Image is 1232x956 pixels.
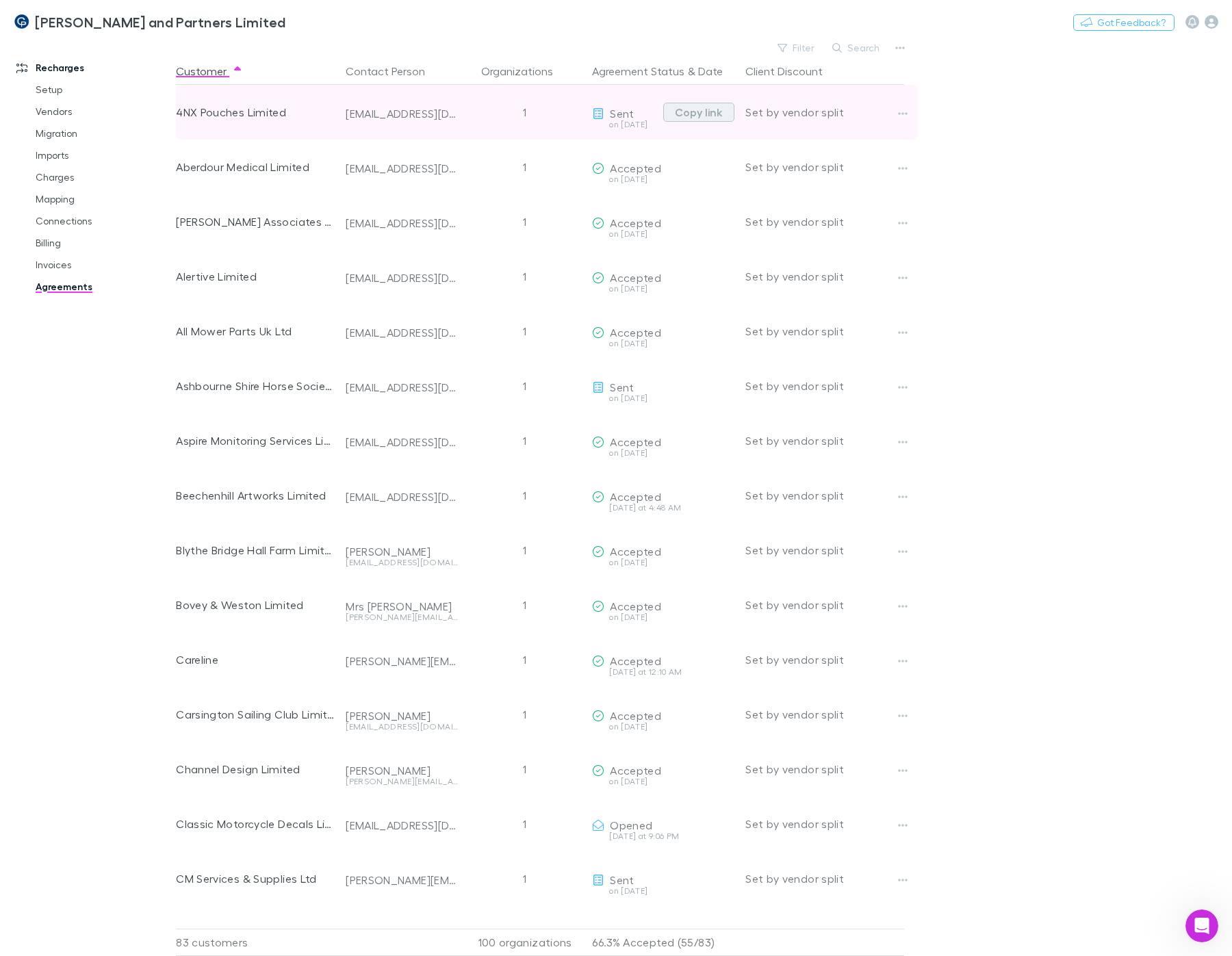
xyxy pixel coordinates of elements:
div: [DATE] at 9:06 PM [592,832,734,840]
div: Set by vendor split [745,523,904,578]
div: [EMAIL_ADDRESS][DOMAIN_NAME] [346,723,458,731]
div: Set by vendor split [745,632,904,687]
div: 1 [463,413,587,468]
div: [PERSON_NAME] [346,545,458,558]
button: Got Feedback? [1073,14,1175,31]
div: Set by vendor split [745,304,904,359]
span: Accepted [610,928,661,941]
div: 1 [463,797,587,851]
button: Collapse window [411,5,437,31]
div: Blythe Bridge Hall Farm Limited [176,523,335,578]
div: on [DATE] [592,723,734,731]
div: Set by vendor split [745,851,904,906]
div: [PERSON_NAME] [346,764,458,777]
div: Set by vendor split [745,249,904,304]
button: Copy link [663,103,734,122]
div: [DATE] at 12:10 AM [592,668,734,676]
button: Agreement Status [592,57,684,85]
span: neutral face reaction [218,814,253,842]
span: Accepted [610,599,661,612]
div: 1 [463,578,587,632]
span: Accepted [610,435,661,448]
div: [EMAIL_ADDRESS][DOMAIN_NAME] [346,490,458,504]
div: [EMAIL_ADDRESS][DOMAIN_NAME] [346,818,458,832]
a: Agreements [22,276,173,298]
div: on [DATE] [592,339,734,348]
span: Accepted [610,654,661,667]
div: on [DATE] [592,613,734,621]
span: Sent [610,873,634,886]
div: [EMAIL_ADDRESS][DOMAIN_NAME] [346,326,458,339]
div: Set by vendor split [745,85,904,140]
span: Opened [610,818,652,831]
div: 4NX Pouches Limited [176,85,335,140]
img: Coates and Partners Limited's Logo [14,14,29,30]
div: 1 [463,140,587,194]
span: 😞 [190,814,209,842]
div: [PERSON_NAME][EMAIL_ADDRESS][DOMAIN_NAME] [346,654,458,668]
div: on [DATE] [592,230,734,238]
div: [EMAIL_ADDRESS][DOMAIN_NAME] [346,928,458,942]
p: 66.3% Accepted (55/83) [592,929,734,955]
div: 1 [463,194,587,249]
span: Sent [610,107,634,120]
div: 1 [463,687,587,742]
div: Set by vendor split [745,797,904,851]
div: on [DATE] [592,120,658,129]
div: 1 [463,851,587,906]
a: Migration [22,122,173,144]
div: on [DATE] [592,777,734,786]
div: Set by vendor split [745,359,904,413]
div: on [DATE] [592,394,734,402]
div: Beechenhill Artworks Limited [176,468,335,523]
div: [DATE] at 4:48 AM [592,504,734,512]
div: Classic Motorcycle Decals Limited [176,797,335,851]
div: Set by vendor split [745,687,904,742]
span: Accepted [610,545,661,558]
a: Connections [22,210,173,232]
div: [EMAIL_ADDRESS][DOMAIN_NAME] [346,558,458,567]
div: Set by vendor split [745,413,904,468]
a: Imports [22,144,173,166]
div: [EMAIL_ADDRESS][DOMAIN_NAME] [346,162,458,175]
span: Accepted [610,271,661,284]
div: [EMAIL_ADDRESS][DOMAIN_NAME] [346,271,458,285]
button: Contact Person [346,57,441,85]
a: Mapping [22,188,173,210]
span: Accepted [610,709,661,722]
div: & [592,57,734,85]
div: Careline [176,632,335,687]
div: 1 [463,742,587,797]
div: 1 [463,632,587,687]
span: 😐 [225,814,245,842]
button: Organizations [481,57,569,85]
button: Filter [771,40,823,56]
div: 83 customers [176,929,340,956]
div: 1 [463,304,587,359]
span: Accepted [610,216,661,229]
div: Channel Design Limited [176,742,335,797]
div: 1 [463,249,587,304]
button: Date [698,57,723,85]
a: [PERSON_NAME] and Partners Limited [5,5,294,38]
button: Client Discount [745,57,839,85]
div: 100 organizations [463,929,587,956]
div: Set by vendor split [745,140,904,194]
div: 1 [463,359,587,413]
a: Charges [22,166,173,188]
button: Customer [176,57,243,85]
div: on [DATE] [592,887,734,895]
span: Accepted [610,490,661,503]
span: Accepted [610,326,661,339]
div: 1 [463,468,587,523]
button: go back [9,5,35,31]
div: Set by vendor split [745,578,904,632]
a: Setup [22,79,173,101]
div: on [DATE] [592,285,734,293]
div: [EMAIL_ADDRESS][DOMAIN_NAME] [346,107,458,120]
span: Sent [610,380,634,393]
span: disappointed reaction [182,814,218,842]
div: Did this answer your question? [16,801,454,816]
div: Close [437,5,462,30]
iframe: Intercom live chat [1185,909,1218,942]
